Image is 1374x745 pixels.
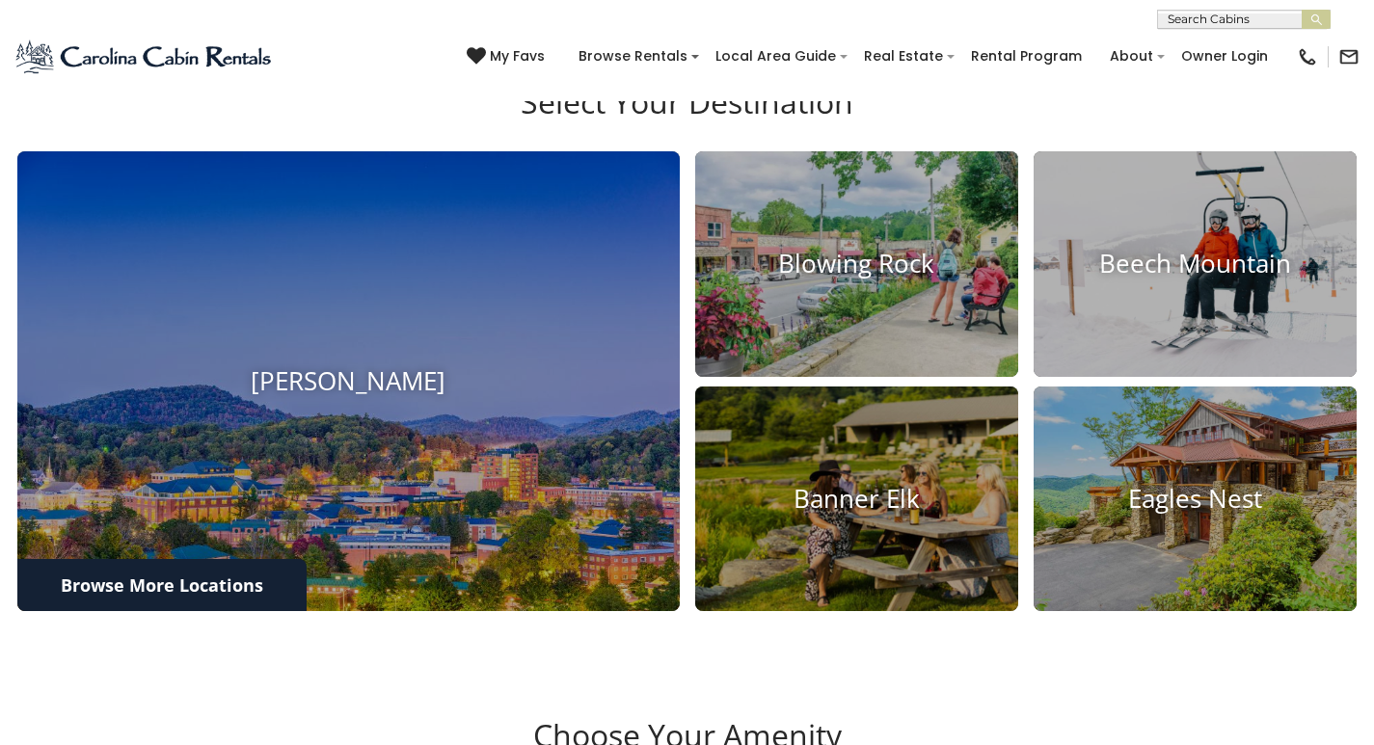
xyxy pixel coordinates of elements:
a: Rental Program [961,41,1091,71]
a: Owner Login [1172,41,1278,71]
a: Local Area Guide [706,41,846,71]
a: Browse More Locations [17,559,307,611]
h4: Eagles Nest [1034,484,1357,514]
a: Real Estate [854,41,953,71]
img: phone-regular-black.png [1297,46,1318,67]
h4: Banner Elk [695,484,1018,514]
a: Browse Rentals [569,41,697,71]
img: Blue-2.png [14,38,275,76]
a: Banner Elk [695,386,1018,612]
a: Beech Mountain [1034,151,1357,377]
a: About [1100,41,1163,71]
img: mail-regular-black.png [1338,46,1360,67]
h3: Select Your Destination [14,84,1360,151]
span: My Favs [490,46,545,67]
a: Blowing Rock [695,151,1018,377]
a: My Favs [467,46,550,67]
h4: [PERSON_NAME] [17,366,680,396]
a: [PERSON_NAME] [17,151,680,612]
a: Eagles Nest [1034,386,1357,612]
h4: Blowing Rock [695,249,1018,279]
h4: Beech Mountain [1034,249,1357,279]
